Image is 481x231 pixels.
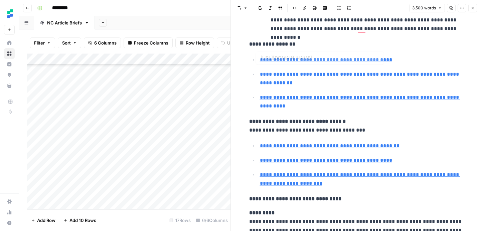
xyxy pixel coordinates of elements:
div: 6/6 Columns [193,215,230,226]
a: Opportunities [4,70,15,80]
span: 6 Columns [94,40,117,46]
button: Filter [30,37,55,48]
a: Insights [4,59,15,70]
div: 17 Rows [167,215,193,226]
span: Row Height [186,40,210,46]
button: Add Row [27,215,59,226]
button: 6 Columns [84,37,121,48]
button: Row Height [175,37,214,48]
img: Ten Speed Logo [4,8,16,20]
span: Undo [227,40,238,46]
button: Workspace: Ten Speed [4,5,15,22]
span: Add 10 Rows [69,217,96,224]
a: Browse [4,48,15,59]
span: Sort [62,40,71,46]
a: Home [4,37,15,48]
a: Usage [4,207,15,218]
button: Help + Support [4,218,15,228]
div: NC Article Briefs [47,19,82,26]
button: Sort [58,37,81,48]
span: Filter [34,40,45,46]
button: Freeze Columns [124,37,173,48]
span: Freeze Columns [134,40,168,46]
span: Add Row [37,217,55,224]
a: Settings [4,196,15,207]
a: NC Article Briefs [34,16,95,29]
button: 3,500 words [409,4,445,12]
a: Your Data [4,80,15,91]
button: Add 10 Rows [59,215,100,226]
button: Undo [217,37,243,48]
span: 3,500 words [412,5,436,11]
